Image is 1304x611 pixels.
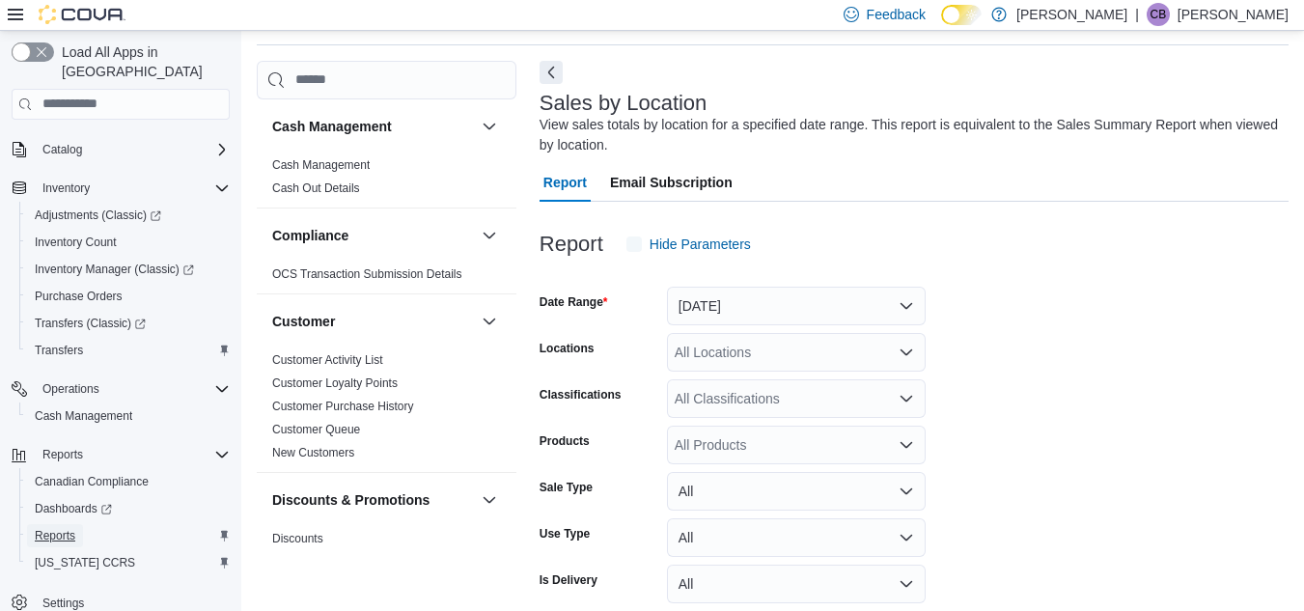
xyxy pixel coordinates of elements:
span: Settings [42,596,84,611]
label: Use Type [540,526,590,542]
button: [DATE] [667,287,926,325]
a: New Customers [272,446,354,459]
span: Inventory Count [35,235,117,250]
h3: Discounts & Promotions [272,490,430,510]
span: Reports [35,443,230,466]
a: Discounts [272,532,323,545]
label: Is Delivery [540,572,597,588]
button: All [667,472,926,511]
button: All [667,518,926,557]
span: Operations [42,381,99,397]
span: Purchase Orders [27,285,230,308]
span: Dashboards [27,497,230,520]
span: Dark Mode [941,25,942,26]
h3: Customer [272,312,335,331]
button: Inventory Count [19,229,237,256]
div: Casey Bennett [1147,3,1170,26]
span: Discounts [272,531,323,546]
a: Transfers (Classic) [19,310,237,337]
span: Inventory [42,181,90,196]
a: Canadian Compliance [27,470,156,493]
span: Transfers (Classic) [27,312,230,335]
span: CB [1151,3,1167,26]
p: | [1135,3,1139,26]
span: Washington CCRS [27,551,230,574]
span: Cash Management [27,404,230,428]
div: Compliance [257,263,516,293]
span: Inventory [35,177,230,200]
div: Discounts & Promotions [257,527,516,604]
button: All [667,565,926,603]
span: Adjustments (Classic) [27,204,230,227]
button: Reports [4,441,237,468]
a: [US_STATE] CCRS [27,551,143,574]
a: Inventory Manager (Classic) [27,258,202,281]
span: [US_STATE] CCRS [35,555,135,570]
span: Reports [27,524,230,547]
h3: Report [540,233,603,256]
button: Open list of options [899,391,914,406]
a: Cash Out Details [272,181,360,195]
span: Cash Management [35,408,132,424]
a: Adjustments (Classic) [27,204,169,227]
button: Discounts & Promotions [478,488,501,512]
a: Customer Loyalty Points [272,376,398,390]
button: Inventory [35,177,97,200]
span: Hide Parameters [650,235,751,254]
button: Cash Management [272,117,474,136]
span: Purchase Orders [35,289,123,304]
span: Adjustments (Classic) [35,208,161,223]
button: Inventory [4,175,237,202]
h3: Compliance [272,226,348,245]
button: Reports [35,443,91,466]
span: Inventory Count [27,231,230,254]
button: Operations [4,375,237,403]
button: Reports [19,522,237,549]
span: Customer Activity List [272,352,383,368]
button: Cash Management [478,115,501,138]
label: Date Range [540,294,608,310]
button: [US_STATE] CCRS [19,549,237,576]
input: Dark Mode [941,5,982,25]
a: Transfers [27,339,91,362]
span: Promotion Details [272,554,364,569]
a: Reports [27,524,83,547]
span: Reports [42,447,83,462]
span: Operations [35,377,230,401]
h3: Sales by Location [540,92,707,115]
span: Report [543,163,587,202]
span: Reports [35,528,75,543]
a: Customer Purchase History [272,400,414,413]
a: Transfers (Classic) [27,312,153,335]
button: Catalog [35,138,90,161]
button: Canadian Compliance [19,468,237,495]
button: Customer [272,312,474,331]
span: Inventory Manager (Classic) [27,258,230,281]
button: Operations [35,377,107,401]
span: Customer Queue [272,422,360,437]
a: OCS Transaction Submission Details [272,267,462,281]
span: OCS Transaction Submission Details [272,266,462,282]
label: Locations [540,341,595,356]
button: Transfers [19,337,237,364]
span: Transfers [35,343,83,358]
button: Compliance [478,224,501,247]
div: View sales totals by location for a specified date range. This report is equivalent to the Sales ... [540,115,1279,155]
p: [PERSON_NAME] [1178,3,1289,26]
button: Cash Management [19,403,237,430]
label: Classifications [540,387,622,403]
span: Dashboards [35,501,112,516]
span: Catalog [35,138,230,161]
button: Discounts & Promotions [272,490,474,510]
span: Canadian Compliance [35,474,149,489]
button: Next [540,61,563,84]
span: Load All Apps in [GEOGRAPHIC_DATA] [54,42,230,81]
button: Customer [478,310,501,333]
a: Inventory Manager (Classic) [19,256,237,283]
button: Purchase Orders [19,283,237,310]
span: Feedback [867,5,926,24]
div: Customer [257,348,516,472]
p: [PERSON_NAME] [1016,3,1127,26]
span: Customer Purchase History [272,399,414,414]
button: Catalog [4,136,237,163]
